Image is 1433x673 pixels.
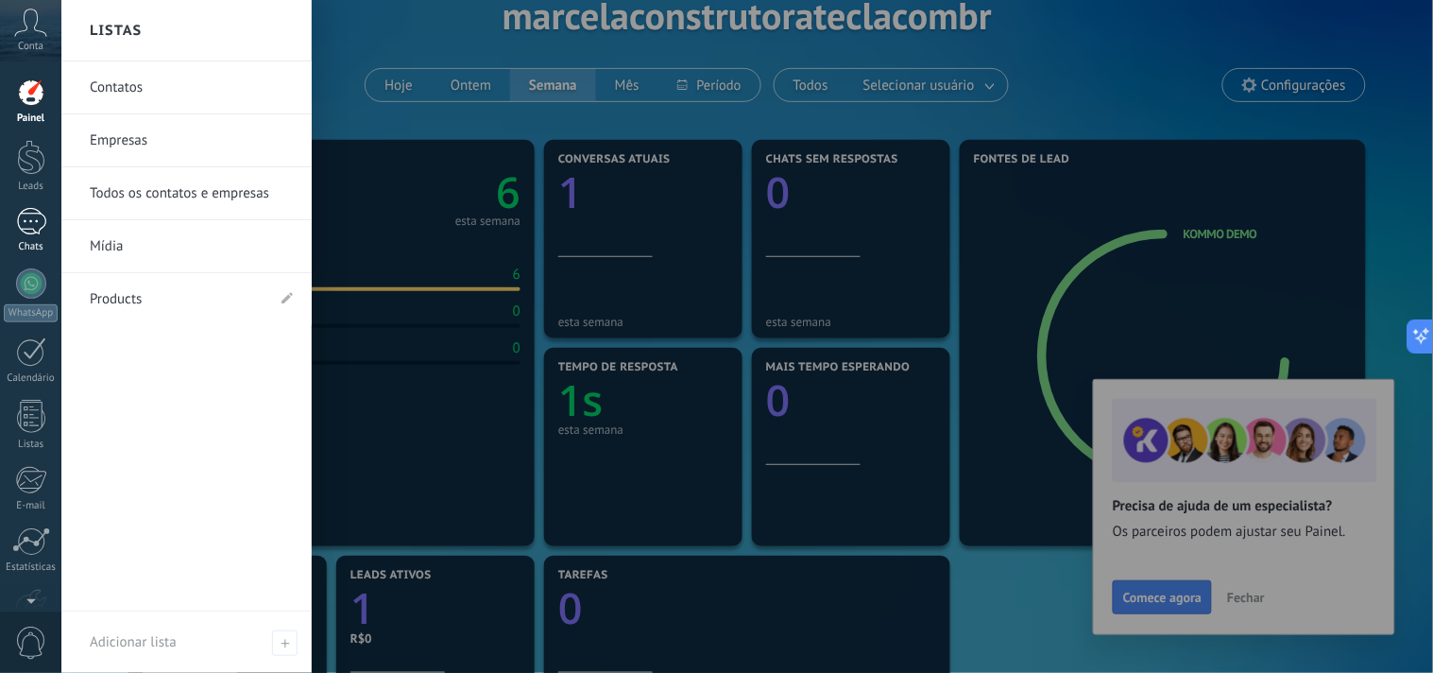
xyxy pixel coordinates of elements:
span: Adicionar lista [272,630,298,656]
div: Estatísticas [4,561,59,574]
div: Painel [4,112,59,125]
div: Listas [4,439,59,451]
div: WhatsApp [4,304,58,322]
div: Calendário [4,372,59,385]
span: Adicionar lista [90,633,177,651]
a: Empresas [90,114,293,167]
a: Contatos [90,61,293,114]
div: Leads [4,181,59,193]
div: Chats [4,241,59,253]
div: E-mail [4,500,59,512]
a: Todos os contatos e empresas [90,167,293,220]
span: Conta [18,41,43,53]
a: Products [90,273,264,326]
a: Mídia [90,220,293,273]
h2: Listas [90,1,142,60]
